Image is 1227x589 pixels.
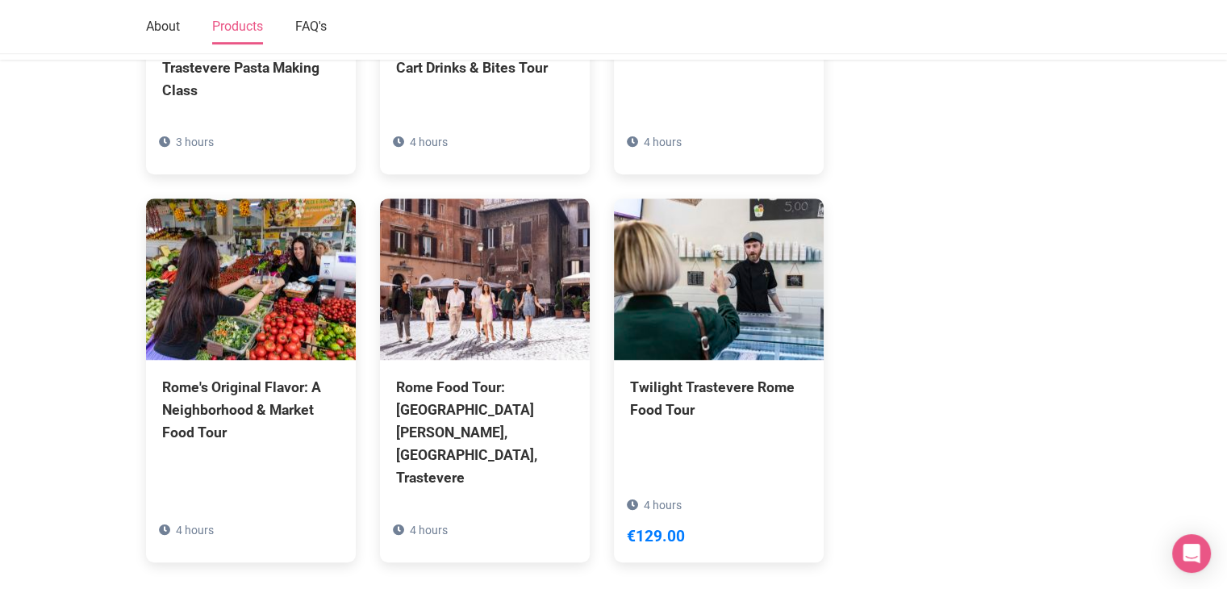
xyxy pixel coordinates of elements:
div: Rome Food Tour: [GEOGRAPHIC_DATA][PERSON_NAME], [GEOGRAPHIC_DATA], Trastevere [396,376,574,490]
div: Rome's Original Flavor: A Neighborhood & Market Food Tour [162,376,340,444]
span: 4 hours [410,524,448,537]
img: Twilight Trastevere Rome Food Tour [614,198,824,360]
a: About [146,10,180,44]
span: 4 hours [410,136,448,148]
div: €129.00 [627,524,685,549]
img: Rome's Original Flavor: A Neighborhood & Market Food Tour [146,198,356,360]
span: 4 hours [176,524,214,537]
img: Rome Food Tour: Campo de Fiori, Jewish Ghetto, Trastevere [380,198,590,360]
a: Twilight Trastevere Rome Food Tour 4 hours €129.00 [614,198,824,494]
span: 4 hours [644,499,682,512]
a: Products [212,10,263,44]
a: Rome's Original Flavor: A Neighborhood & Market Food Tour 4 hours [146,198,356,516]
div: Twilight Trastevere Rome Food Tour [630,376,808,421]
a: FAQ's [295,10,327,44]
div: Open Intercom Messenger [1172,534,1211,573]
a: Rome Food Tour: [GEOGRAPHIC_DATA][PERSON_NAME], [GEOGRAPHIC_DATA], Trastevere 4 hours [380,198,590,562]
span: 3 hours [176,136,214,148]
span: 4 hours [644,136,682,148]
